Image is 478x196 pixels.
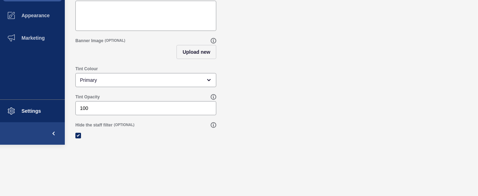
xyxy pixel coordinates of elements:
span: (OPTIONAL) [105,38,125,43]
label: Tint Colour [75,66,98,72]
button: Upload new [176,45,216,59]
div: open menu [75,73,216,87]
label: Banner Image [75,38,103,44]
span: (OPTIONAL) [114,123,134,128]
span: Upload new [182,48,210,55]
label: Hide the staff filter [75,122,112,128]
label: Tint Opacity [75,94,100,100]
